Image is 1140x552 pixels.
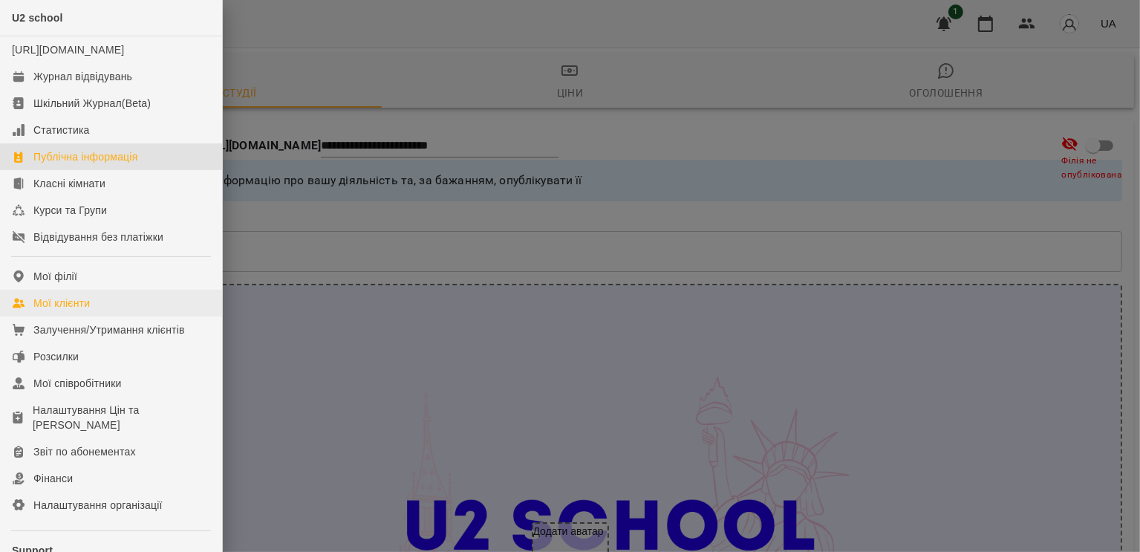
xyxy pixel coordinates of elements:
[33,349,79,364] div: Розсилки
[33,149,137,164] div: Публічна інформація
[33,403,210,432] div: Налаштування Цін та [PERSON_NAME]
[33,230,163,244] div: Відвідування без платіжки
[12,12,63,24] span: U2 school
[33,203,107,218] div: Курси та Групи
[33,498,163,513] div: Налаштування організації
[33,123,90,137] div: Статистика
[33,296,90,311] div: Мої клієнти
[12,44,124,56] a: [URL][DOMAIN_NAME]
[33,69,132,84] div: Журнал відвідувань
[33,444,136,459] div: Звіт по абонементах
[33,376,122,391] div: Мої співробітники
[33,322,185,337] div: Залучення/Утримання клієнтів
[33,96,151,111] div: Шкільний Журнал(Beta)
[33,471,73,486] div: Фінанси
[33,176,105,191] div: Класні кімнати
[33,269,77,284] div: Мої філії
